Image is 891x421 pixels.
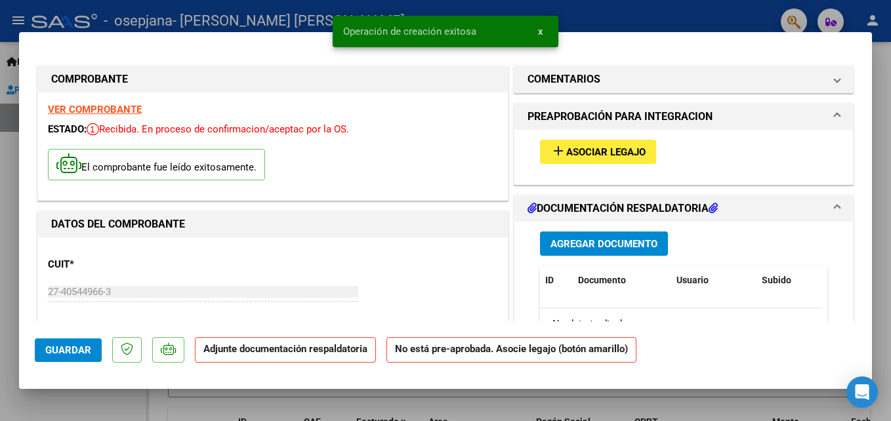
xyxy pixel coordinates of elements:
[676,275,709,285] span: Usuario
[545,275,554,285] span: ID
[762,275,791,285] span: Subido
[528,201,718,216] h1: DOCUMENTACIÓN RESPALDATORIA
[822,266,888,294] datatable-header-cell: Acción
[45,344,91,356] span: Guardar
[756,266,822,294] datatable-header-cell: Subido
[514,130,853,184] div: PREAPROBACIÓN PARA INTEGRACION
[578,275,626,285] span: Documento
[48,123,87,135] span: ESTADO:
[514,195,853,222] mat-expansion-panel-header: DOCUMENTACIÓN RESPALDATORIA
[48,149,265,181] p: El comprobante fue leído exitosamente.
[540,140,656,164] button: Asociar Legajo
[528,109,713,125] h1: PREAPROBACIÓN PARA INTEGRACION
[550,238,657,250] span: Agregar Documento
[540,308,823,341] div: No data to display
[51,218,185,230] strong: DATOS DEL COMPROBANTE
[514,66,853,92] mat-expansion-panel-header: COMENTARIOS
[550,143,566,159] mat-icon: add
[540,266,573,294] datatable-header-cell: ID
[573,266,671,294] datatable-header-cell: Documento
[203,343,367,355] strong: Adjunte documentación respaldatoria
[514,104,853,130] mat-expansion-panel-header: PREAPROBACIÓN PARA INTEGRACION
[566,146,646,158] span: Asociar Legajo
[48,104,142,115] a: VER COMPROBANTE
[528,71,600,87] h1: COMENTARIOS
[538,26,543,37] span: x
[87,123,349,135] span: Recibida. En proceso de confirmacion/aceptac por la OS.
[51,73,128,85] strong: COMPROBANTE
[48,257,183,272] p: CUIT
[528,20,553,43] button: x
[846,376,878,408] div: Open Intercom Messenger
[540,231,668,256] button: Agregar Documento
[671,266,756,294] datatable-header-cell: Usuario
[386,337,636,363] strong: No está pre-aprobada. Asocie legajo (botón amarillo)
[343,25,476,38] span: Operación de creación exitosa
[35,338,102,362] button: Guardar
